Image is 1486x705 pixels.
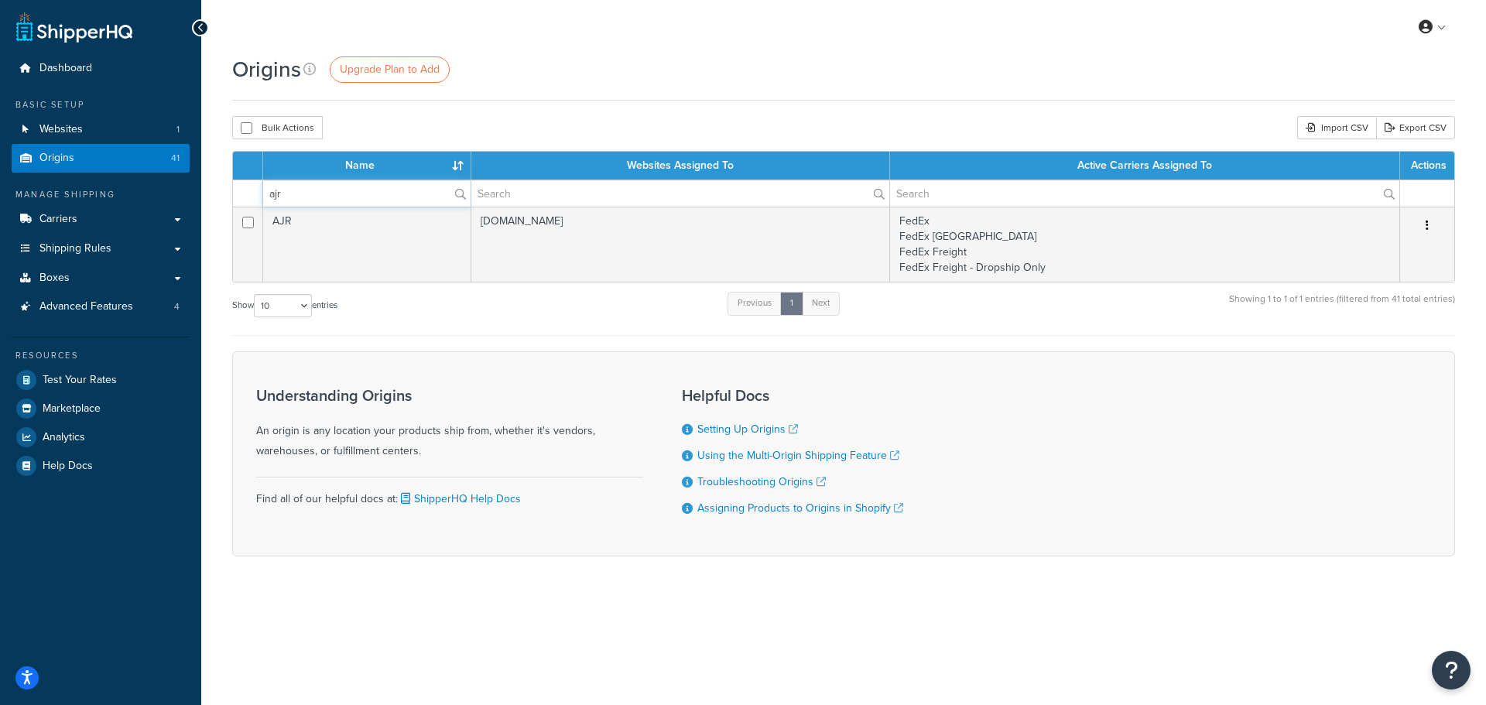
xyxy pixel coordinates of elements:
select: Showentries [254,294,312,317]
a: Setting Up Origins [697,421,798,437]
button: Open Resource Center [1432,651,1471,690]
th: Active Carriers Assigned To [890,152,1400,180]
div: Resources [12,349,190,362]
a: Export CSV [1376,116,1455,139]
a: Previous [728,292,782,315]
a: Test Your Rates [12,366,190,394]
span: 4 [174,300,180,313]
li: Websites [12,115,190,144]
a: Shipping Rules [12,234,190,263]
span: Origins [39,152,74,165]
span: Dashboard [39,62,92,75]
div: Find all of our helpful docs at: [256,477,643,509]
a: Next [802,292,840,315]
span: Test Your Rates [43,374,117,387]
span: 1 [176,123,180,136]
a: Carriers [12,205,190,234]
h3: Understanding Origins [256,387,643,404]
a: Assigning Products to Origins in Shopify [697,500,903,516]
div: Manage Shipping [12,188,190,201]
a: ShipperHQ Home [16,12,132,43]
span: Websites [39,123,83,136]
span: Analytics [43,431,85,444]
th: Websites Assigned To [471,152,890,180]
a: Troubleshooting Origins [697,474,826,490]
a: Help Docs [12,452,190,480]
th: Name : activate to sort column ascending [263,152,471,180]
label: Show entries [232,294,337,317]
td: FedEx FedEx [GEOGRAPHIC_DATA] FedEx Freight FedEx Freight - Dropship Only [890,207,1400,282]
h3: Helpful Docs [682,387,903,404]
span: Help Docs [43,460,93,473]
div: Import CSV [1297,116,1376,139]
a: ShipperHQ Help Docs [398,491,521,507]
input: Search [890,180,1399,207]
a: Upgrade Plan to Add [330,56,450,83]
div: Showing 1 to 1 of 1 entries (filtered from 41 total entries) [1229,290,1455,323]
input: Search [263,180,471,207]
span: Shipping Rules [39,242,111,255]
span: Advanced Features [39,300,133,313]
td: [DOMAIN_NAME] [471,207,890,282]
span: Marketplace [43,402,101,416]
a: Dashboard [12,54,190,83]
a: Advanced Features 4 [12,293,190,321]
span: 41 [171,152,180,165]
td: AJR [263,207,471,282]
li: Advanced Features [12,293,190,321]
span: Upgrade Plan to Add [340,61,440,77]
li: Origins [12,144,190,173]
a: Origins 41 [12,144,190,173]
th: Actions [1400,152,1454,180]
span: Carriers [39,213,77,226]
a: Analytics [12,423,190,451]
a: Boxes [12,264,190,293]
div: Basic Setup [12,98,190,111]
button: Bulk Actions [232,116,323,139]
input: Search [471,180,889,207]
div: An origin is any location your products ship from, whether it's vendors, warehouses, or fulfillme... [256,387,643,461]
span: Boxes [39,272,70,285]
a: 1 [780,292,803,315]
a: Using the Multi-Origin Shipping Feature [697,447,899,464]
a: Marketplace [12,395,190,423]
h1: Origins [232,54,301,84]
a: Websites 1 [12,115,190,144]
